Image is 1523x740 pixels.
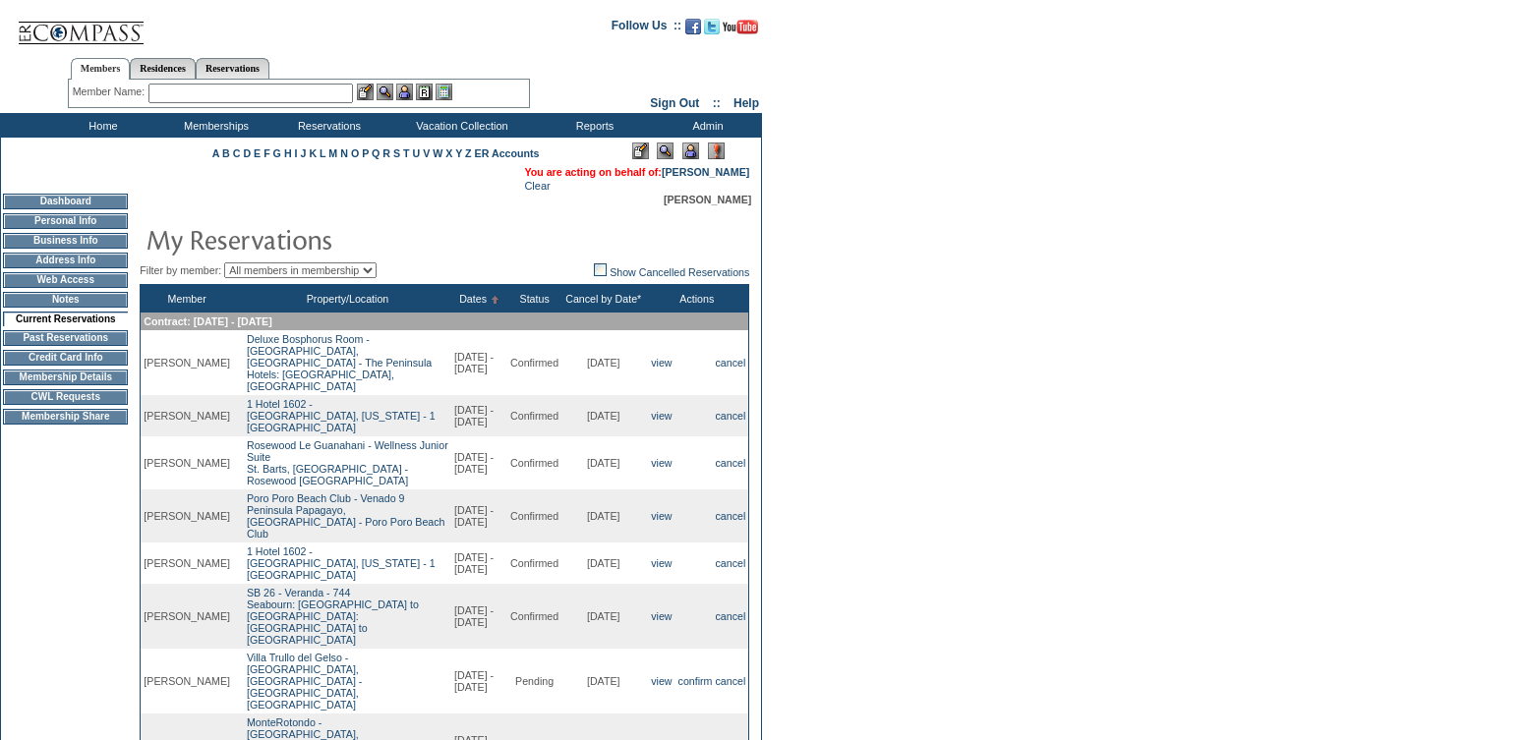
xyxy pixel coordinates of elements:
[270,113,383,138] td: Reservations
[451,395,507,436] td: [DATE] - [DATE]
[651,357,672,369] a: view
[716,675,746,687] a: cancel
[651,510,672,522] a: view
[71,58,131,80] a: Members
[416,84,433,100] img: Reservations
[632,142,649,159] img: Edit Mode
[651,610,672,622] a: view
[307,293,389,305] a: Property/Location
[130,58,196,79] a: Residences
[3,370,128,385] td: Membership Details
[396,84,413,100] img: Impersonate
[723,20,758,34] img: Subscribe to our YouTube Channel
[144,315,271,327] span: Contract: [DATE] - [DATE]
[3,213,128,229] td: Personal Info
[382,147,390,159] a: R
[565,293,641,305] a: Cancel by Date*
[451,542,507,584] td: [DATE] - [DATE]
[678,675,713,687] a: confirm
[645,285,749,313] th: Actions
[716,610,746,622] a: cancel
[733,96,759,110] a: Help
[436,84,452,100] img: b_calculator.gif
[3,292,128,308] td: Notes
[524,166,749,178] span: You are acting on behalf of:
[507,584,561,649] td: Confirmed
[704,19,720,34] img: Follow us on Twitter
[433,147,442,159] a: W
[704,25,720,36] a: Follow us on Twitter
[3,409,128,425] td: Membership Share
[507,330,561,395] td: Confirmed
[507,395,561,436] td: Confirmed
[685,25,701,36] a: Become our fan on Facebook
[3,253,128,268] td: Address Info
[141,489,233,542] td: [PERSON_NAME]
[247,652,362,711] a: Villa Trullo del Gelso -[GEOGRAPHIC_DATA], [GEOGRAPHIC_DATA] - [GEOGRAPHIC_DATA], [GEOGRAPHIC_DATA]
[451,436,507,489] td: [DATE] - [DATE]
[459,293,487,305] a: Dates
[212,147,219,159] a: A
[3,272,128,288] td: Web Access
[657,142,674,159] img: View Mode
[284,147,292,159] a: H
[716,457,746,469] a: cancel
[507,649,561,713] td: Pending
[351,147,359,159] a: O
[651,675,672,687] a: view
[247,492,445,540] a: Poro Poro Beach Club - Venado 9Peninsula Papagayo, [GEOGRAPHIC_DATA] - Poro Poro Beach Club
[3,233,128,249] td: Business Info
[507,542,561,584] td: Confirmed
[561,436,645,489] td: [DATE]
[561,489,645,542] td: [DATE]
[141,436,233,489] td: [PERSON_NAME]
[372,147,380,159] a: Q
[3,194,128,209] td: Dashboard
[455,147,462,159] a: Y
[561,584,645,649] td: [DATE]
[649,113,762,138] td: Admin
[685,19,701,34] img: Become our fan on Facebook
[520,293,550,305] a: Status
[507,436,561,489] td: Confirmed
[451,330,507,395] td: [DATE] - [DATE]
[662,166,749,178] a: [PERSON_NAME]
[713,96,721,110] span: ::
[664,194,751,205] span: [PERSON_NAME]
[140,264,221,276] span: Filter by member:
[3,389,128,405] td: CWL Requests
[451,489,507,542] td: [DATE] - [DATE]
[247,587,419,646] a: SB 26 - Veranda - 744Seabourn: [GEOGRAPHIC_DATA] to [GEOGRAPHIC_DATA]: [GEOGRAPHIC_DATA] to [GEOG...
[561,395,645,436] td: [DATE]
[146,219,539,258] img: pgTtlMyReservations.gif
[413,147,421,159] a: U
[340,147,348,159] a: N
[157,113,270,138] td: Memberships
[682,142,699,159] img: Impersonate
[320,147,325,159] a: L
[141,542,233,584] td: [PERSON_NAME]
[651,457,672,469] a: view
[73,84,148,100] div: Member Name:
[17,5,145,45] img: Compass Home
[254,147,261,159] a: E
[507,489,561,542] td: Confirmed
[487,296,499,304] img: Ascending
[393,147,400,159] a: S
[383,113,536,138] td: Vacation Collection
[723,25,758,36] a: Subscribe to our YouTube Channel
[247,398,436,433] a: 1 Hotel 1602 -[GEOGRAPHIC_DATA], [US_STATE] - 1 [GEOGRAPHIC_DATA]
[536,113,649,138] td: Reports
[465,147,472,159] a: Z
[243,147,251,159] a: D
[300,147,306,159] a: J
[3,330,128,346] td: Past Reservations
[328,147,337,159] a: M
[273,147,281,159] a: G
[247,333,432,392] a: Deluxe Bosphorus Room -[GEOGRAPHIC_DATA], [GEOGRAPHIC_DATA] - The Peninsula Hotels: [GEOGRAPHIC_D...
[264,147,270,159] a: F
[362,147,369,159] a: P
[141,584,233,649] td: [PERSON_NAME]
[651,557,672,569] a: view
[233,147,241,159] a: C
